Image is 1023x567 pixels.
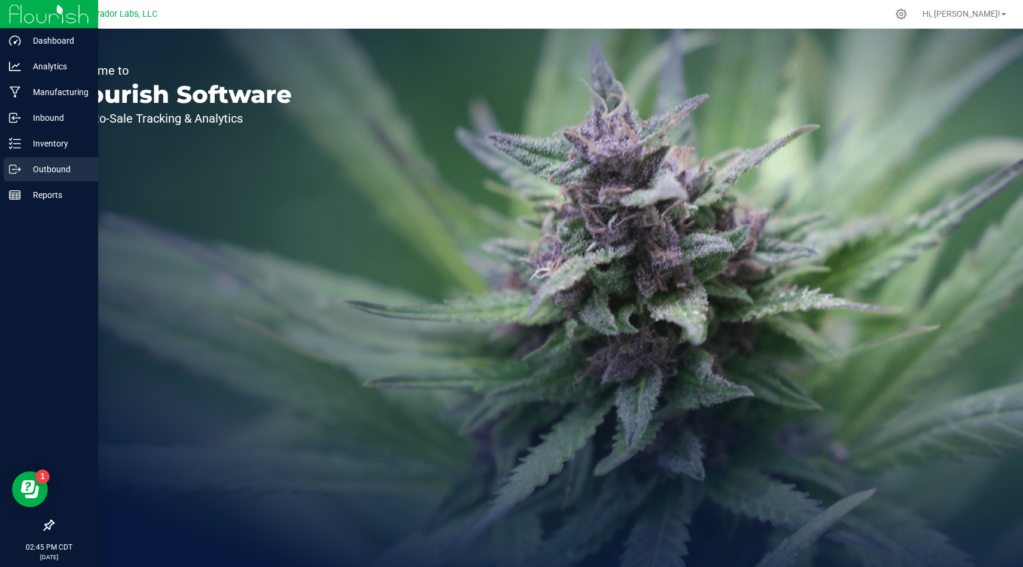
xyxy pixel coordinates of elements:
[9,138,21,150] inline-svg: Inventory
[65,112,292,124] p: Seed-to-Sale Tracking & Analytics
[9,112,21,124] inline-svg: Inbound
[65,83,292,106] p: Flourish Software
[21,85,93,99] p: Manufacturing
[87,9,157,19] span: Curador Labs, LLC
[35,470,50,484] iframe: Resource center unread badge
[21,162,93,176] p: Outbound
[9,189,21,201] inline-svg: Reports
[5,553,93,562] p: [DATE]
[9,86,21,98] inline-svg: Manufacturing
[9,163,21,175] inline-svg: Outbound
[21,59,93,74] p: Analytics
[922,9,1000,19] span: Hi, [PERSON_NAME]!
[21,188,93,202] p: Reports
[21,111,93,125] p: Inbound
[65,65,292,77] p: Welcome to
[21,33,93,48] p: Dashboard
[12,471,48,507] iframe: Resource center
[21,136,93,151] p: Inventory
[9,60,21,72] inline-svg: Analytics
[5,542,93,553] p: 02:45 PM CDT
[894,8,909,20] div: Manage settings
[9,35,21,47] inline-svg: Dashboard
